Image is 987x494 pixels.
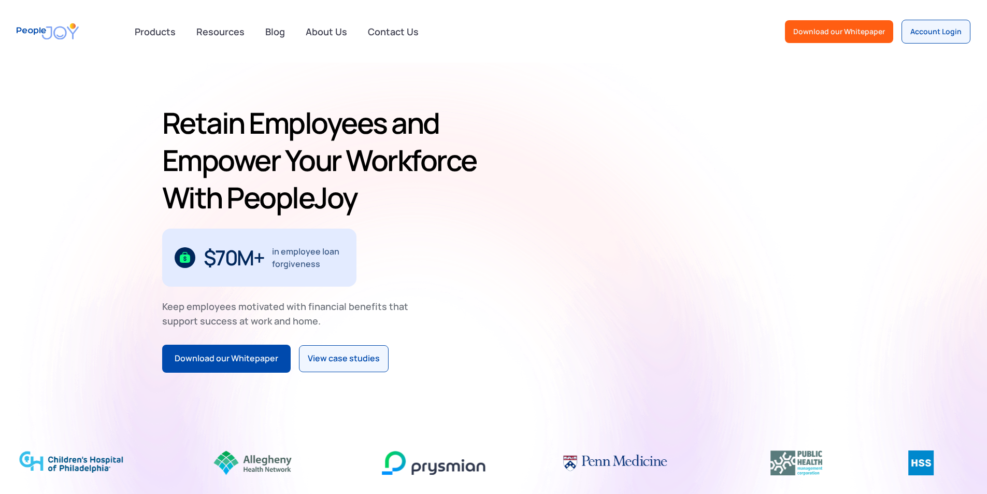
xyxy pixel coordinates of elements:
[204,249,264,266] div: $70M+
[259,20,291,43] a: Blog
[162,299,417,328] div: Keep employees motivated with financial benefits that support success at work and home.
[299,345,389,372] a: View case studies
[162,229,356,287] div: 1 / 3
[902,20,970,44] a: Account Login
[190,20,251,43] a: Resources
[17,17,79,46] a: home
[175,352,278,365] div: Download our Whitepaper
[162,345,291,373] a: Download our Whitepaper
[785,20,893,43] a: Download our Whitepaper
[910,26,962,37] div: Account Login
[128,21,182,42] div: Products
[299,20,353,43] a: About Us
[362,20,425,43] a: Contact Us
[793,26,885,37] div: Download our Whitepaper
[272,245,344,270] div: in employee loan forgiveness
[308,352,380,365] div: View case studies
[162,104,490,216] h1: Retain Employees and Empower Your Workforce With PeopleJoy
